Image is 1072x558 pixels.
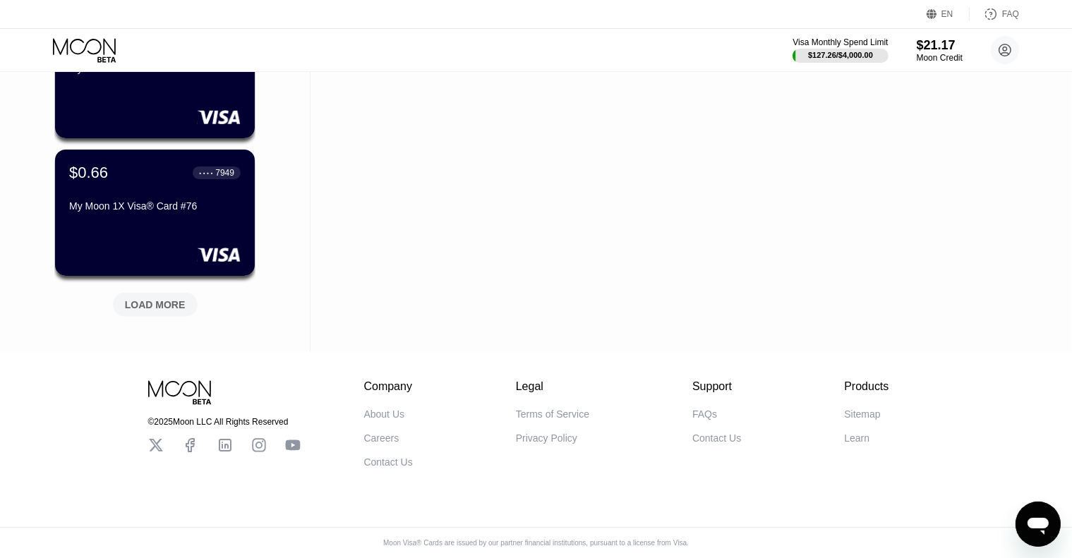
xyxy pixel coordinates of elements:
[215,168,234,178] div: 7949
[844,380,889,393] div: Products
[692,408,717,420] div: FAQs
[69,164,108,182] div: $0.66
[55,150,255,276] div: $0.66● ● ● ●7949My Moon 1X Visa® Card #76
[364,380,413,393] div: Company
[516,432,577,444] div: Privacy Policy
[372,539,700,547] div: Moon Visa® Cards are issued by our partner financial institutions, pursuant to a license from Visa.
[692,432,741,444] div: Contact Us
[102,287,208,317] div: LOAD MORE
[844,432,869,444] div: Learn
[941,9,953,19] div: EN
[364,408,405,420] div: About Us
[808,51,873,59] div: $127.26 / $4,000.00
[364,456,413,468] div: Contact Us
[516,380,589,393] div: Legal
[793,37,888,63] div: Visa Monthly Spend Limit$127.26/$4,000.00
[364,432,399,444] div: Careers
[1002,9,1019,19] div: FAQ
[199,171,213,175] div: ● ● ● ●
[927,7,970,21] div: EN
[917,53,963,63] div: Moon Credit
[793,37,888,47] div: Visa Monthly Spend Limit
[917,38,963,63] div: $21.17Moon Credit
[148,417,301,427] div: © 2025 Moon LLC All Rights Reserved
[516,408,589,420] div: Terms of Service
[692,380,741,393] div: Support
[844,408,880,420] div: Sitemap
[125,298,186,311] div: LOAD MORE
[917,38,963,53] div: $21.17
[69,200,241,212] div: My Moon 1X Visa® Card #76
[1016,502,1061,547] iframe: Button to launch messaging window
[970,7,1019,21] div: FAQ
[55,12,255,138] div: $0.68● ● ● ●6361My Moon 1X Visa® Card #77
